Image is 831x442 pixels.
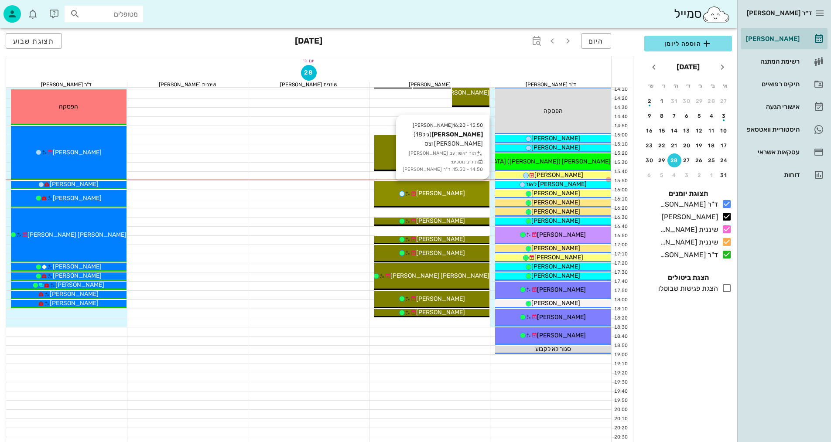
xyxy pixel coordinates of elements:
button: 17 [717,139,731,153]
span: [PERSON_NAME] [531,245,580,252]
button: 21 [667,139,681,153]
div: 14:40 [612,113,629,121]
button: 11 [705,124,719,138]
div: 31 [717,172,731,178]
div: 20:10 [612,415,629,423]
button: 3 [717,109,731,123]
div: 18:00 [612,296,629,304]
span: [PERSON_NAME] [50,290,99,298]
div: 8 [655,113,669,119]
div: 16:40 [612,223,629,231]
div: 6 [643,172,657,178]
div: 19:10 [612,360,629,368]
button: הוספה ליומן [644,36,732,51]
span: [PERSON_NAME] [537,286,586,293]
button: 31 [667,94,681,108]
div: 18:40 [612,333,629,340]
button: 29 [692,94,706,108]
span: הפסקה [544,107,563,115]
button: 22 [655,139,669,153]
div: 7 [667,113,681,119]
button: 8 [655,109,669,123]
div: 18:50 [612,342,629,350]
div: 29 [692,98,706,104]
span: [PERSON_NAME] [53,149,102,156]
button: 1 [705,168,719,182]
span: [PERSON_NAME] [416,217,465,224]
a: עסקאות אשראי [741,142,828,163]
span: [PERSON_NAME] [534,171,583,179]
a: תיקים רפואיים [741,74,828,95]
div: 26 [692,157,706,163]
div: ד"ר [PERSON_NAME] [490,82,611,87]
div: 16:10 [612,196,629,203]
span: [PERSON_NAME] [531,144,580,151]
div: 15:40 [612,168,629,176]
div: 30 [643,157,657,163]
div: 27 [717,98,731,104]
div: 6 [680,113,694,119]
span: [PERSON_NAME] [50,180,99,188]
div: 14 [667,128,681,134]
a: רשימת המתנה [741,51,828,72]
span: [PERSON_NAME] [PERSON_NAME] [390,272,489,279]
div: אישורי הגעה [744,103,800,110]
button: 13 [680,124,694,138]
a: [PERSON_NAME] [741,28,828,49]
div: 17:20 [612,260,629,267]
span: [PERSON_NAME] [416,235,465,243]
span: [PERSON_NAME] [53,263,102,270]
button: חודש הבא [646,59,662,75]
button: 26 [692,153,706,167]
div: 17:50 [612,287,629,295]
button: 12 [692,124,706,138]
div: 19 [692,143,706,149]
div: 21 [667,143,681,149]
button: 16 [643,124,657,138]
div: 16:30 [612,214,629,221]
button: חודש שעבר [715,59,730,75]
span: [PERSON_NAME] [53,194,102,202]
button: 14 [667,124,681,138]
div: ד"ר [PERSON_NAME] [6,82,127,87]
div: 1 [705,172,719,178]
div: 14:20 [612,95,629,102]
div: 22 [655,143,669,149]
button: 20 [680,139,694,153]
div: 19:00 [612,351,629,359]
div: 30 [680,98,694,104]
button: 27 [717,94,731,108]
button: היום [581,33,611,49]
div: 17:00 [612,241,629,249]
div: 15 [655,128,669,134]
div: 9 [643,113,657,119]
div: סמייל [674,5,730,24]
span: תג [26,7,31,12]
a: דוחות [741,164,828,185]
div: 3 [717,113,731,119]
button: תצוגת שבוע [6,33,62,49]
button: 30 [643,153,657,167]
div: 19:40 [612,388,629,395]
div: 14:10 [612,86,629,93]
div: 4 [705,113,719,119]
span: [PERSON_NAME] [531,135,580,142]
th: א׳ [720,78,731,93]
div: 20 [680,143,694,149]
button: 31 [717,168,731,182]
span: [PERSON_NAME] [531,272,580,279]
button: 7 [667,109,681,123]
button: 15 [655,124,669,138]
button: 28 [667,153,681,167]
div: 27 [680,157,694,163]
div: 10 [717,128,731,134]
button: 6 [680,109,694,123]
div: שיננית [PERSON_NAME] [657,237,718,248]
button: 2 [692,168,706,182]
span: [PERSON_NAME] [537,332,586,339]
span: [PERSON_NAME] ([PERSON_NAME]) [GEOGRAPHIC_DATA] [445,158,611,165]
button: 19 [692,139,706,153]
div: 16:20 [612,205,629,212]
th: ד׳ [682,78,694,93]
button: 28 [301,65,317,81]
